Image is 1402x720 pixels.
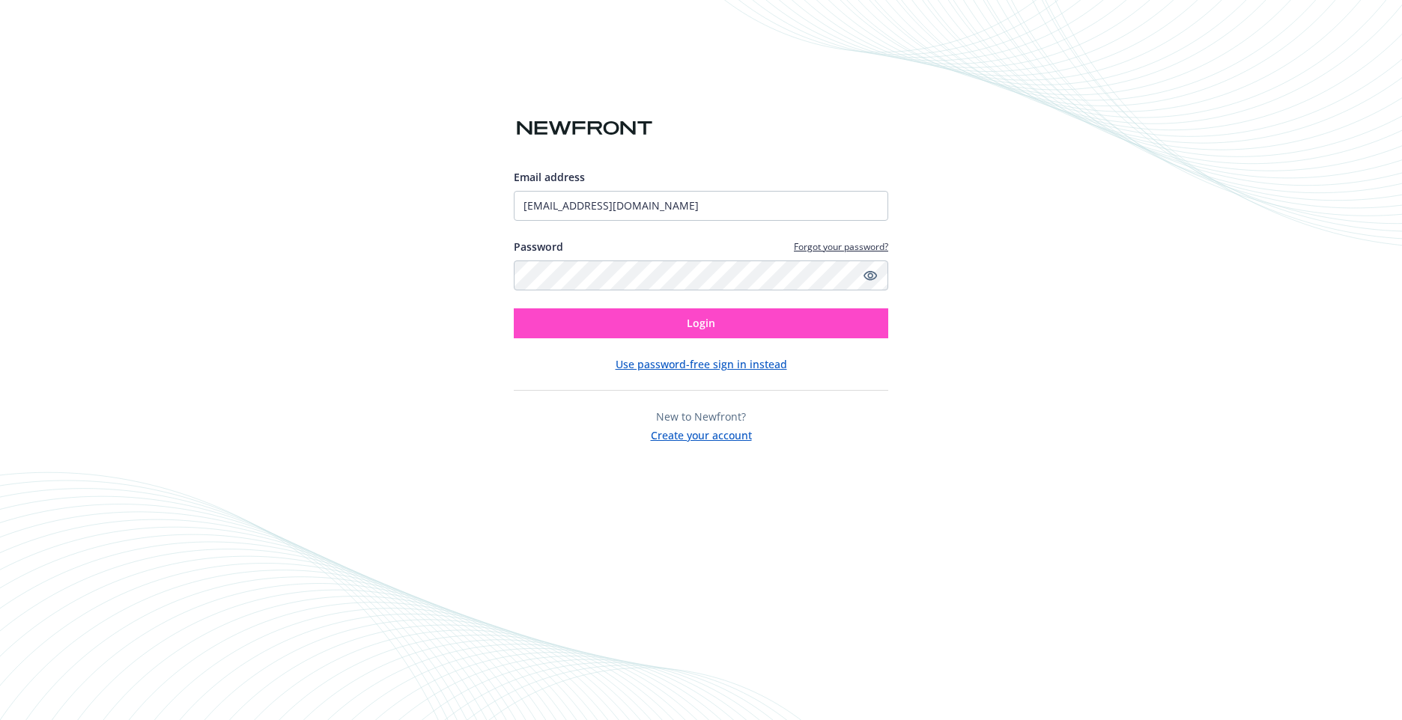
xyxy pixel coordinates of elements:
[514,308,888,338] button: Login
[514,260,888,290] input: Enter your password
[514,115,655,141] img: Newfront logo
[616,356,787,372] button: Use password-free sign in instead
[687,316,715,330] span: Login
[514,170,585,184] span: Email address
[514,191,888,221] input: Enter your email
[514,239,563,254] label: Password
[861,266,879,284] a: Show password
[794,240,888,253] a: Forgot your password?
[651,424,752,443] button: Create your account
[656,409,746,424] span: New to Newfront?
